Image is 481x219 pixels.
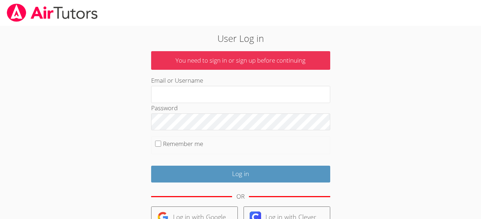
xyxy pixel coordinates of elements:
[111,31,370,45] h2: User Log in
[151,76,203,84] label: Email or Username
[6,4,98,22] img: airtutors_banner-c4298cdbf04f3fff15de1276eac7730deb9818008684d7c2e4769d2f7ddbe033.png
[236,191,245,202] div: OR
[163,140,203,148] label: Remember me
[151,166,330,182] input: Log in
[151,104,178,112] label: Password
[151,51,330,70] p: You need to sign in or sign up before continuing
